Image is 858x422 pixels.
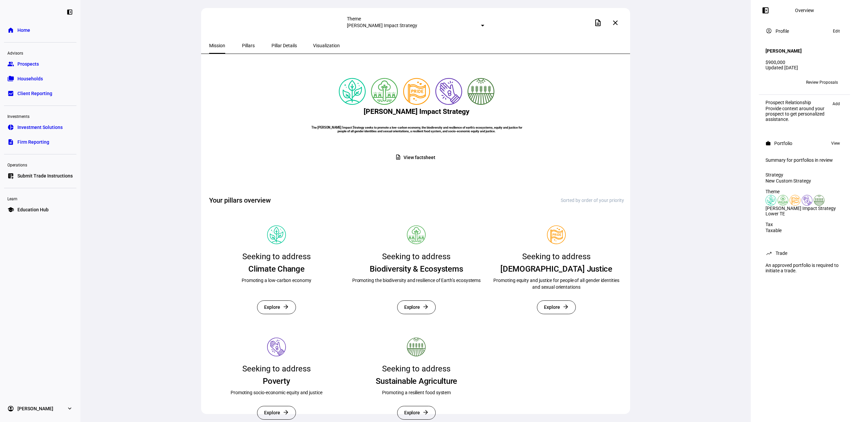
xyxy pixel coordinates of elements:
mat-icon: arrow_forward [562,303,569,310]
a: descriptionFirm Reporting [4,135,76,149]
img: Pillar icon [547,225,566,244]
div: [DEMOGRAPHIC_DATA] Justice [500,264,612,274]
mat-icon: description [594,19,602,27]
div: Promoting a resilient food system [382,389,451,396]
img: lgbtqJustice.colored.svg [790,195,800,206]
h4: [PERSON_NAME] [765,48,802,54]
div: Profile [776,28,789,34]
span: View factsheet [404,151,435,164]
mat-icon: account_circle [765,27,772,34]
span: Firm Reporting [17,139,49,145]
div: Climate Change [248,264,305,274]
button: View [828,139,843,147]
div: Seeking to address [242,250,311,264]
span: Investment Solutions [17,124,63,131]
div: Operations [4,160,76,169]
div: Provide context around your prospect to get personalized assistance. [765,106,829,122]
a: bid_landscapeClient Reporting [4,87,76,100]
button: Explore [397,406,436,420]
mat-icon: work [765,141,771,146]
span: Explore [404,301,420,314]
button: Explore [257,300,296,314]
span: Edit [833,27,840,35]
mat-icon: arrow_forward [283,303,289,310]
div: An approved portfolio is required to initiate a trade. [761,260,847,276]
a: folder_copyHouseholds [4,72,76,85]
span: [PERSON_NAME] [17,405,53,412]
div: Promoting equity and justice for people of all gender identities and sexual orientations [489,277,624,290]
div: Advisors [4,48,76,57]
img: climateChange.colored.svg [339,78,366,105]
div: Theme [347,16,484,21]
eth-mat-symbol: expand_more [66,405,73,412]
span: Pillars [242,43,255,48]
mat-icon: trending_up [765,250,772,257]
img: sustainableAgriculture.colored.svg [468,78,494,105]
a: homeHome [4,23,76,37]
span: Home [17,27,30,33]
div: Strategy [765,172,843,178]
span: Review Proposals [806,77,838,88]
span: Explore [264,406,280,419]
span: Mission [209,43,225,48]
div: Promoting the biodiversity and resilience of Earth’s ecosystems [352,277,481,290]
eth-mat-symbol: folder_copy [7,75,14,82]
img: deforestation.colored.svg [778,195,788,206]
div: Theme [765,189,843,194]
div: Seeking to address [522,250,591,264]
div: Tax [765,222,843,227]
div: New Custom Strategy [765,178,843,184]
span: Client Reporting [17,90,52,97]
eth-mat-symbol: home [7,27,14,33]
div: Overview [795,8,814,13]
span: Prospects [17,61,39,67]
span: Explore [264,301,280,314]
div: Portfolio [774,141,792,146]
h2: Your pillars overview [209,196,271,205]
span: Submit Trade Instructions [17,172,73,179]
img: lgbtqJustice.colored.svg [403,78,430,105]
eth-panel-overview-card-header: Trade [765,249,843,257]
div: Summary for portfolios in review [765,157,843,163]
mat-select-trigger: [PERSON_NAME] Impact Strategy [347,23,417,28]
eth-mat-symbol: pie_chart [7,124,14,131]
div: Biodiversity & Ecosystems [370,264,463,274]
img: climateChange.colored.svg [765,195,776,206]
eth-panel-overview-card-header: Profile [765,27,843,35]
mat-icon: close [611,19,619,27]
button: Explore [397,300,436,314]
button: Add [829,100,843,108]
div: Sorted by order of your priority [561,198,624,203]
span: Add [833,100,840,108]
button: Explore [257,406,296,420]
div: Taxable [765,228,843,233]
span: Households [17,75,43,82]
eth-mat-symbol: school [7,206,14,213]
div: Promoting a low-carbon economy [242,277,311,290]
mat-icon: arrow_forward [283,409,289,416]
span: Explore [544,301,560,314]
img: deforestation.colored.svg [371,78,398,105]
eth-mat-symbol: account_circle [7,405,14,412]
div: [PERSON_NAME] Impact Strategy Lower TE [765,206,843,216]
span: Explore [404,406,420,419]
eth-mat-symbol: description [7,139,14,145]
div: Learn [4,194,76,203]
div: Trade [776,251,787,256]
div: $900,000 [765,60,843,65]
eth-mat-symbol: bid_landscape [7,90,14,97]
span: JR [769,80,774,85]
div: Seeking to address [382,362,450,376]
span: View [831,139,840,147]
div: Updated [DATE] [765,65,843,70]
button: Explore [537,300,576,314]
a: pie_chartInvestment Solutions [4,121,76,134]
mat-icon: left_panel_open [761,6,770,14]
button: Review Proposals [801,77,843,88]
div: Promoting socio-economic equity and justice [231,389,322,396]
img: Pillar icon [267,225,286,244]
h6: The [PERSON_NAME] Impact Strategy seeks to promote a low-carbon economy, the biodiversity and res... [308,126,526,133]
span: Visualization [313,43,340,48]
div: Poverty [263,376,290,386]
eth-panel-overview-card-header: Portfolio [765,139,843,147]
